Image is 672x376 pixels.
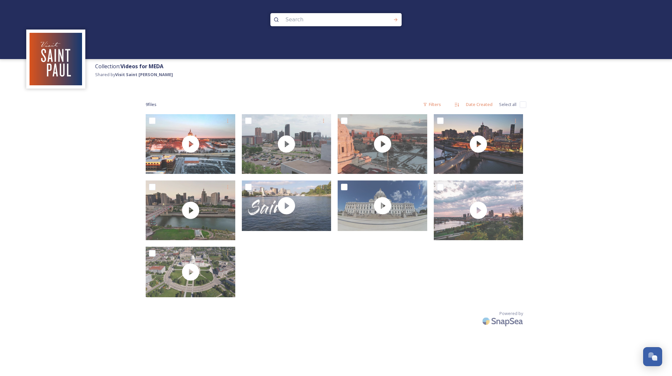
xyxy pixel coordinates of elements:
img: Visit%20Saint%20Paul%20Updated%20Profile%20Image.jpg [30,33,82,85]
span: Powered by [499,310,523,317]
img: thumbnail [146,114,235,174]
img: thumbnail [434,114,523,174]
span: 9 file s [146,101,157,108]
span: Select all [499,101,516,108]
img: thumbnail [242,114,331,174]
img: thumbnail [338,114,427,174]
img: SnapSea Logo [480,313,526,329]
span: Shared by [95,72,173,77]
input: Search [282,12,372,27]
img: thumbnail [242,180,331,231]
strong: Visit Saint [PERSON_NAME] [115,72,173,77]
strong: Videos for MEDA [120,63,163,70]
img: thumbnail [146,247,235,297]
div: Filters [420,98,444,111]
img: thumbnail [146,180,235,240]
img: thumbnail [434,180,523,240]
div: Date Created [463,98,496,111]
button: Open Chat [643,347,662,366]
img: thumbnail [338,180,427,231]
span: Collection: [95,63,163,70]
